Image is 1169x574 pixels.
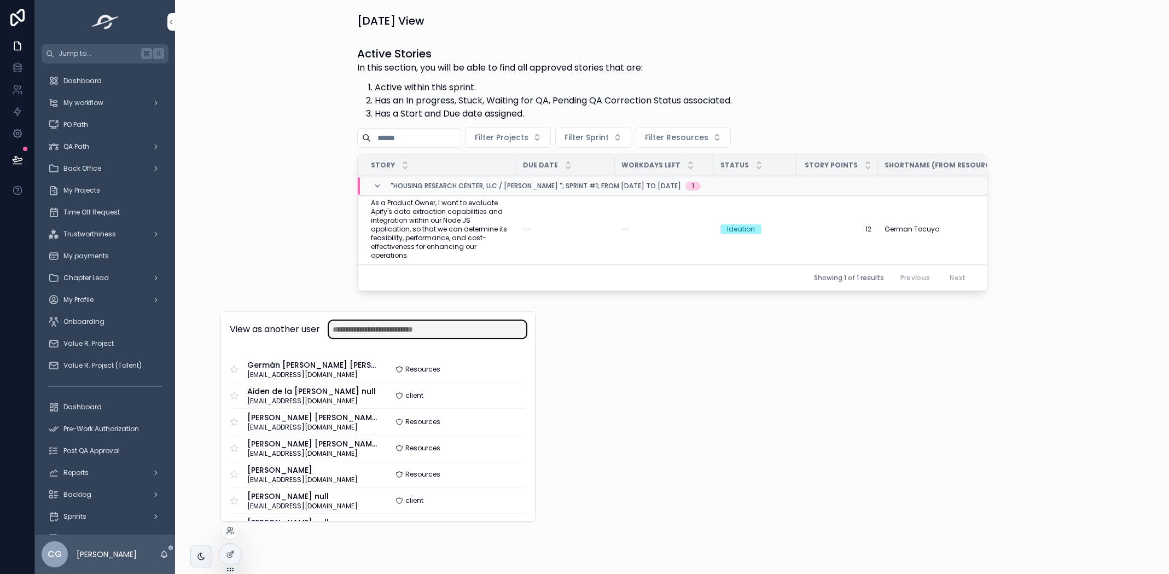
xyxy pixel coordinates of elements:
a: Chapter Lead [42,268,168,288]
span: My Projects [63,186,100,195]
div: Ideation [727,224,755,234]
img: App logo [88,13,123,31]
span: Resources [405,418,440,426]
span: My Profile [63,295,94,304]
button: Jump to...K [42,44,168,63]
a: My Profile [42,290,168,310]
button: Select Button [555,127,631,148]
a: As a Product Owner, I want to evaluate Apify's data extraction capabilities and integration withi... [371,199,510,260]
span: Resources [405,470,440,479]
span: QA Path [63,142,89,151]
span: [EMAIL_ADDRESS][DOMAIN_NAME] [247,397,376,405]
span: Filter Projects [475,132,528,143]
span: [PERSON_NAME] [247,465,358,476]
span: Sprints [63,512,86,521]
a: Dashboard [42,397,168,417]
span: Story Points [805,161,858,170]
span: [PERSON_NAME] null [247,491,358,502]
a: QA Path [42,137,168,156]
span: Showing 1 of 1 results [814,274,884,282]
span: Post QA Approval [63,447,120,455]
a: -- [621,225,707,234]
span: My payments [63,252,109,260]
span: client [405,391,423,400]
span: Cg [48,548,62,561]
a: Value R. Project [42,334,168,353]
a: Pre-Work Authorization [42,419,168,439]
span: [PERSON_NAME] [PERSON_NAME] [PERSON_NAME] null [247,412,378,423]
span: [PERSON_NAME] [PERSON_NAME] [247,438,378,449]
button: Select Button [636,127,731,148]
span: Filter Sprint [565,132,609,143]
div: scrollable content [35,63,175,535]
a: Onboarding [42,312,168,332]
span: Reports [63,468,89,477]
span: Status [720,161,749,170]
span: Story [371,161,395,170]
span: client [405,496,423,505]
h2: View as another user [230,323,320,336]
span: Due Date [523,161,558,170]
span: Chapter Lead [63,274,109,282]
a: My Projects [42,181,168,200]
p: In this section, you will be able to find all approved stories that are: [357,61,732,74]
span: Onboarding [63,317,104,326]
span: Trustworthiness [63,230,116,239]
a: QA [42,529,168,548]
a: Backlog [42,485,168,505]
a: 12 [802,225,871,234]
span: Value R. Project (Talent) [63,361,142,370]
a: Reports [42,463,168,483]
li: Has an In progress, Stuck, Waiting for QA, Pending QA Correction Status associated. [375,94,732,107]
li: Has a Start and Due date assigned. [375,107,732,120]
span: Back Office [63,164,101,173]
span: "Housing Research Center, LLC / [PERSON_NAME] "; Sprint #1; From [DATE] to [DATE] [391,182,681,190]
span: Resources [405,444,440,453]
span: Value R. Project [63,339,114,348]
a: My payments [42,246,168,266]
span: German Tocuyo [885,225,939,234]
span: [EMAIL_ADDRESS][DOMAIN_NAME] [247,423,378,432]
a: PO Path [42,115,168,135]
span: Aiden de la [PERSON_NAME] null [247,386,376,397]
span: -- [621,225,629,234]
a: Dashboard [42,71,168,91]
h1: Active Stories [357,46,732,61]
h1: [DATE] View [357,13,424,28]
span: [EMAIL_ADDRESS][DOMAIN_NAME] [247,370,378,379]
a: Ideation [720,224,789,234]
a: Trustworthiness [42,224,168,244]
span: Backlog [63,490,91,499]
a: Post QA Approval [42,441,168,461]
span: Dashboard [63,77,102,85]
span: Germán [PERSON_NAME] [PERSON_NAME] Tocuyo [PERSON_NAME] [247,360,378,370]
a: -- [523,225,608,234]
span: Jump to... [59,49,137,58]
a: Time Off Request [42,202,168,222]
span: K [154,49,163,58]
span: My workflow [63,98,103,107]
div: 1 [692,182,694,190]
li: Active within this sprint. [375,81,732,94]
button: Select Button [466,127,551,148]
span: Workdays Left [621,161,681,170]
a: Sprints [42,507,168,526]
a: Value R. Project (Talent) [42,356,168,375]
span: Filter Resources [645,132,708,143]
a: German Tocuyo [885,225,1016,234]
span: -- [523,225,531,234]
span: Resources [405,365,440,374]
a: My workflow [42,93,168,113]
span: [EMAIL_ADDRESS][DOMAIN_NAME] [247,476,358,484]
span: Pre-Work Authorization [63,425,139,433]
span: Dashboard [63,403,102,411]
span: QA [63,534,73,543]
span: [PERSON_NAME] null [247,517,358,528]
span: [EMAIL_ADDRESS][DOMAIN_NAME] [247,502,358,511]
span: Shortname (from Resources) [885,161,1002,170]
span: [EMAIL_ADDRESS][DOMAIN_NAME] [247,449,378,458]
span: PO Path [63,120,88,129]
a: Back Office [42,159,168,178]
